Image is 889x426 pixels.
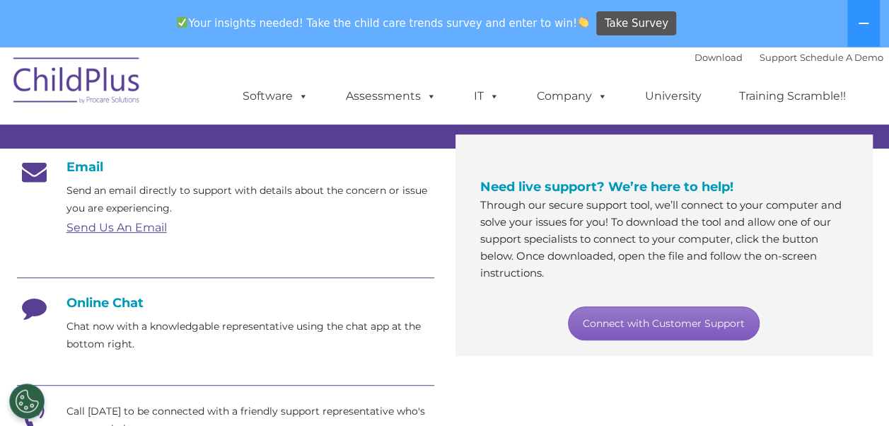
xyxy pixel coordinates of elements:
[66,182,434,217] p: Send an email directly to support with details about the concern or issue you are experiencing.
[725,82,860,110] a: Training Scramble!!
[568,306,760,340] a: Connect with Customer Support
[523,82,622,110] a: Company
[177,17,187,28] img: ✅
[760,52,797,63] a: Support
[480,179,733,195] span: Need live support? We’re here to help!
[460,82,513,110] a: IT
[17,159,434,175] h4: Email
[6,47,148,118] img: ChildPlus by Procare Solutions
[171,9,595,37] span: Your insights needed! Take the child care trends survey and enter to win!
[66,318,434,353] p: Chat now with a knowledgable representative using the chat app at the bottom right.
[695,52,743,63] a: Download
[695,52,883,63] font: |
[480,197,848,282] p: Through our secure support tool, we’ll connect to your computer and solve your issues for you! To...
[631,82,716,110] a: University
[9,384,45,419] button: Cookies Settings
[332,82,451,110] a: Assessments
[578,17,588,28] img: 👏
[800,52,883,63] a: Schedule A Demo
[17,295,434,311] h4: Online Chat
[605,11,668,36] span: Take Survey
[228,82,323,110] a: Software
[66,221,167,234] a: Send Us An Email
[596,11,676,36] a: Take Survey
